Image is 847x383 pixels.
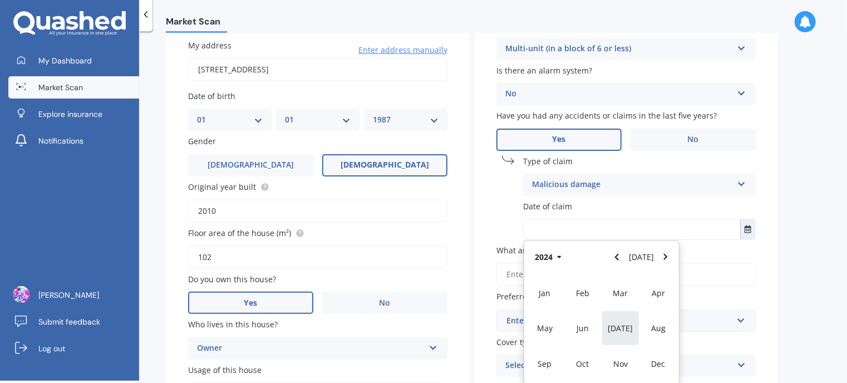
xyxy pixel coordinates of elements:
[8,76,139,99] a: Market Scan
[13,286,29,303] img: ACg8ocIlbeaCC5NffaZWA7SLlcnQiUfqUiIIOoAEZWz8axUhssMUGAKq=s96-c
[523,201,572,212] span: Date of claim
[553,135,566,144] span: Yes
[38,343,65,354] span: Log out
[188,40,232,51] span: My address
[505,42,732,56] div: Multi-unit (in a block of 6 or less)
[208,160,294,170] span: [DEMOGRAPHIC_DATA]
[613,359,628,369] span: Nov
[610,247,624,267] button: Navigate back
[496,337,536,347] span: Cover type
[564,311,602,346] div: Jun 2024
[524,274,679,383] div: 2024
[652,359,666,369] span: Dec
[624,247,659,267] button: [DATE]
[38,289,99,301] span: [PERSON_NAME]
[576,288,589,298] span: Feb
[639,276,677,311] div: Apr 2024
[496,245,611,256] span: What are your contents worth?
[8,284,139,306] a: [PERSON_NAME]
[188,245,447,269] input: Enter floor area
[651,323,666,333] span: Aug
[532,178,732,191] div: Malicious damage
[537,323,553,333] span: May
[577,323,589,333] span: Jun
[188,136,216,147] span: Gender
[358,45,447,56] span: Enter address manually
[496,65,592,76] span: Is there an alarm system?
[8,103,139,125] a: Explore insurance
[166,16,227,31] span: Market Scan
[496,111,717,121] span: Have you had any accidents or claims in the last five years?
[639,346,677,381] div: Dec 2024
[613,288,628,298] span: Mar
[526,276,564,311] div: Jan 2024
[38,316,100,327] span: Submit feedback
[8,130,139,152] a: Notifications
[530,247,570,267] button: 2024
[188,58,447,81] input: Enter address
[658,247,673,267] button: Navigate forward
[197,342,424,355] div: Owner
[505,359,732,372] div: Select cover type
[8,337,139,360] a: Log out
[38,109,102,120] span: Explore insurance
[496,292,559,302] span: Preferred excess
[577,359,589,369] span: Oct
[188,228,291,238] span: Floor area of the house (m²)
[608,323,633,333] span: [DATE]
[188,91,235,101] span: Date of birth
[602,346,639,381] div: Nov 2024
[38,135,83,146] span: Notifications
[526,346,564,381] div: Sep 2024
[188,320,278,330] span: Who lives in this house?
[188,181,256,192] span: Original year built
[639,311,677,346] div: Aug 2024
[564,276,602,311] div: Feb 2024
[380,298,391,308] span: No
[602,276,639,311] div: Mar 2024
[8,50,139,72] a: My Dashboard
[539,288,551,298] span: Jan
[38,82,83,93] span: Market Scan
[526,311,564,346] div: May 2024
[740,219,755,239] button: Select date
[188,199,447,223] input: Enter year
[602,311,639,346] div: Jul 2024
[244,298,258,308] span: Yes
[538,359,552,369] span: Sep
[496,263,756,286] input: Enter amount
[188,365,262,375] span: Usage of this house
[8,311,139,333] a: Submit feedback
[341,160,429,170] span: [DEMOGRAPHIC_DATA]
[38,55,92,66] span: My Dashboard
[188,274,276,284] span: Do you own this house?
[523,156,573,166] span: Type of claim
[652,288,665,298] span: Apr
[688,135,699,144] span: No
[505,87,732,101] div: No
[564,346,602,381] div: Oct 2024
[506,315,732,327] div: Enter amount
